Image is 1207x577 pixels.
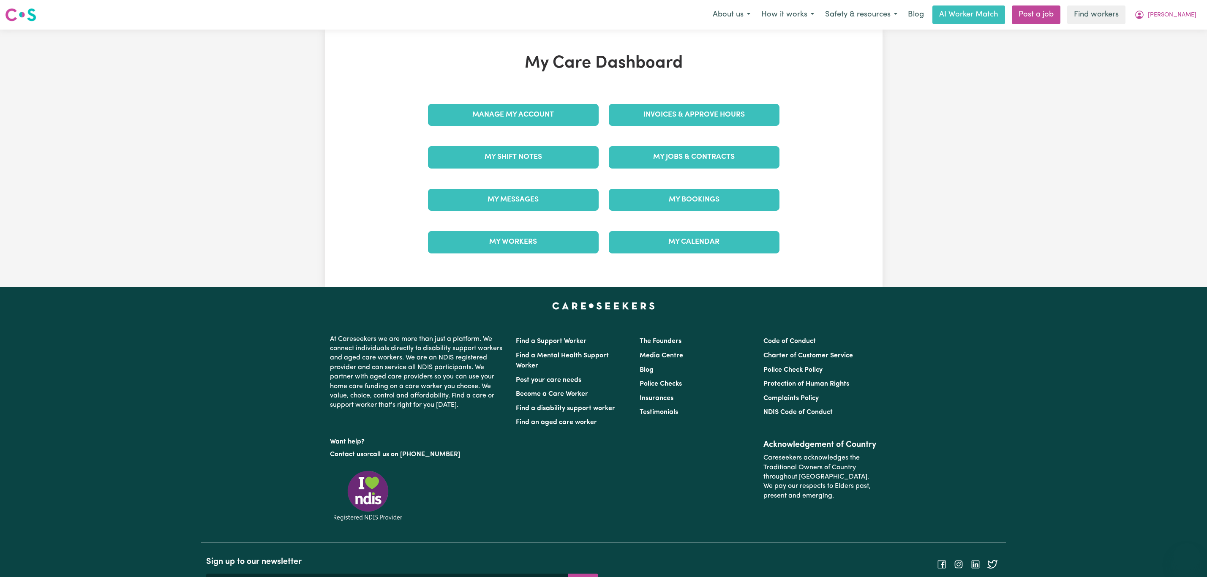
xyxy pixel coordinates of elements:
[970,561,981,567] a: Follow Careseekers on LinkedIn
[932,5,1005,24] a: AI Worker Match
[987,561,997,567] a: Follow Careseekers on Twitter
[763,440,877,450] h2: Acknowledgement of Country
[428,104,599,126] a: Manage My Account
[1067,5,1125,24] a: Find workers
[1129,6,1202,24] button: My Account
[206,557,598,567] h2: Sign up to our newsletter
[640,338,681,345] a: The Founders
[516,391,588,397] a: Become a Care Worker
[763,352,853,359] a: Charter of Customer Service
[423,53,785,73] h1: My Care Dashboard
[763,381,849,387] a: Protection of Human Rights
[1148,11,1196,20] span: [PERSON_NAME]
[640,395,673,402] a: Insurances
[428,189,599,211] a: My Messages
[330,331,506,414] p: At Careseekers we are more than just a platform. We connect individuals directly to disability su...
[954,561,964,567] a: Follow Careseekers on Instagram
[609,104,779,126] a: Invoices & Approve Hours
[707,6,756,24] button: About us
[640,352,683,359] a: Media Centre
[330,469,406,522] img: Registered NDIS provider
[937,561,947,567] a: Follow Careseekers on Facebook
[516,352,609,369] a: Find a Mental Health Support Worker
[428,231,599,253] a: My Workers
[5,5,36,24] a: Careseekers logo
[820,6,903,24] button: Safety & resources
[428,146,599,168] a: My Shift Notes
[330,446,506,463] p: or
[330,434,506,446] p: Want help?
[330,451,363,458] a: Contact us
[640,409,678,416] a: Testimonials
[756,6,820,24] button: How it works
[640,367,654,373] a: Blog
[763,367,823,373] a: Police Check Policy
[763,395,819,402] a: Complaints Policy
[763,338,816,345] a: Code of Conduct
[609,231,779,253] a: My Calendar
[516,419,597,426] a: Find an aged care worker
[516,338,586,345] a: Find a Support Worker
[516,405,615,412] a: Find a disability support worker
[5,7,36,22] img: Careseekers logo
[609,189,779,211] a: My Bookings
[763,450,877,504] p: Careseekers acknowledges the Traditional Owners of Country throughout [GEOGRAPHIC_DATA]. We pay o...
[1173,543,1200,570] iframe: Button to launch messaging window, conversation in progress
[640,381,682,387] a: Police Checks
[370,451,460,458] a: call us on [PHONE_NUMBER]
[903,5,929,24] a: Blog
[552,302,655,309] a: Careseekers home page
[516,377,581,384] a: Post your care needs
[609,146,779,168] a: My Jobs & Contracts
[1012,5,1060,24] a: Post a job
[763,409,833,416] a: NDIS Code of Conduct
